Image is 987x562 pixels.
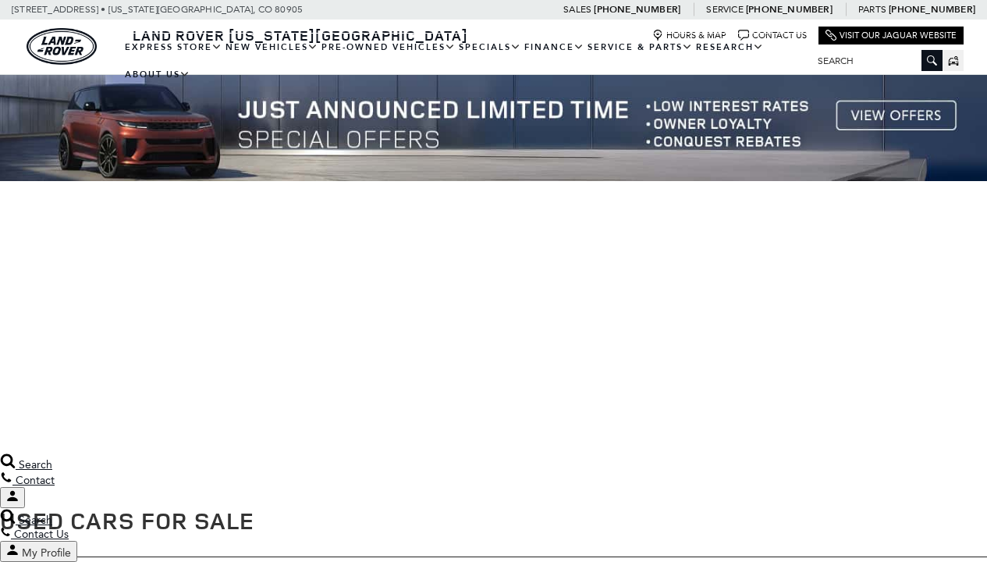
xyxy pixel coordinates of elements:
[12,4,303,15] a: [STREET_ADDRESS] • [US_STATE][GEOGRAPHIC_DATA], CO 80905
[123,34,806,88] nav: Main Navigation
[706,4,743,15] span: Service
[19,458,52,471] span: Search
[14,528,69,541] span: Contact Us
[586,34,694,61] a: Service & Parts
[133,26,468,44] span: Land Rover [US_STATE][GEOGRAPHIC_DATA]
[563,4,591,15] span: Sales
[889,3,975,16] a: [PHONE_NUMBER]
[27,28,97,65] img: Land Rover
[224,34,320,61] a: New Vehicles
[746,3,833,16] a: [PHONE_NUMBER]
[22,546,71,560] span: My Profile
[19,514,52,527] span: Search
[320,34,457,61] a: Pre-Owned Vehicles
[825,30,957,41] a: Visit Our Jaguar Website
[123,26,478,44] a: Land Rover [US_STATE][GEOGRAPHIC_DATA]
[27,28,97,65] a: land-rover
[858,4,886,15] span: Parts
[594,3,680,16] a: [PHONE_NUMBER]
[694,34,765,61] a: Research
[16,474,55,487] span: Contact
[806,52,943,70] input: Search
[123,61,192,88] a: About Us
[123,34,224,61] a: EXPRESS STORE
[652,30,726,41] a: Hours & Map
[738,30,807,41] a: Contact Us
[457,34,523,61] a: Specials
[523,34,586,61] a: Finance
